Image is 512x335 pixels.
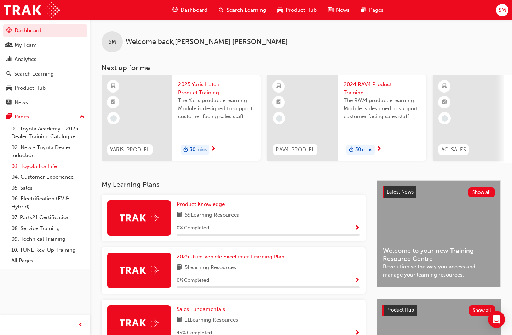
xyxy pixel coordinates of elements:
span: 5 Learning Resources [185,263,236,272]
span: learningRecordVerb_NONE-icon [276,115,282,122]
span: 30 mins [355,146,372,154]
a: 08. Service Training [8,223,87,234]
span: SM [499,6,506,14]
button: SM [496,4,508,16]
a: All Pages [8,255,87,266]
h3: My Learning Plans [102,180,366,189]
img: Trak [4,2,60,18]
span: Show Progress [355,278,360,284]
button: Show Progress [355,224,360,233]
button: DashboardMy TeamAnalyticsSearch LearningProduct HubNews [3,23,87,110]
div: Search Learning [14,70,54,78]
img: Trak [120,317,159,328]
span: search-icon [219,6,224,15]
button: Show Progress [355,276,360,285]
button: Show all [469,305,495,316]
span: pages-icon [6,114,12,120]
span: pages-icon [361,6,366,15]
span: 2025 Yaris Hatch Product Training [178,80,255,96]
span: RAV4-PROD-EL [276,146,315,154]
span: up-icon [80,112,85,122]
span: Show Progress [355,225,360,231]
a: 06. Electrification (EV & Hybrid) [8,193,87,212]
a: Dashboard [3,24,87,37]
a: 10. TUNE Rev-Up Training [8,245,87,256]
span: next-icon [211,146,216,152]
span: duration-icon [349,145,354,155]
span: 0 % Completed [177,277,209,285]
a: pages-iconPages [355,3,389,17]
a: Analytics [3,53,87,66]
span: 0 % Completed [177,224,209,232]
span: SM [109,38,116,46]
span: booktick-icon [111,98,116,107]
span: learningResourceType_ELEARNING-icon [442,82,447,91]
span: next-icon [376,146,381,152]
span: guage-icon [6,28,12,34]
span: ACLSALES [441,146,466,154]
a: guage-iconDashboard [167,3,213,17]
span: people-icon [6,42,12,49]
button: Pages [3,110,87,123]
a: 05. Sales [8,183,87,194]
span: Product Hub [286,6,317,14]
button: Show all [468,187,495,197]
span: Dashboard [180,6,207,14]
div: News [15,99,28,107]
span: Product Knowledge [177,201,225,207]
span: learningResourceType_ELEARNING-icon [276,82,281,91]
a: YARIS-PROD-EL2025 Yaris Hatch Product TrainingThe Yaris product eLearning Module is designed to s... [102,75,261,161]
a: 04. Customer Experience [8,172,87,183]
span: News [336,6,350,14]
span: news-icon [6,100,12,106]
span: book-icon [177,263,182,272]
a: Latest NewsShow allWelcome to your new Training Resource CentreRevolutionise the way you access a... [377,180,501,287]
img: Trak [120,265,159,276]
a: news-iconNews [322,3,355,17]
span: duration-icon [183,145,188,155]
h3: Next up for me [90,64,512,72]
span: Product Hub [386,307,414,313]
a: 01. Toyota Academy - 2025 Dealer Training Catalogue [8,123,87,142]
span: booktick-icon [276,98,281,107]
span: news-icon [328,6,333,15]
span: prev-icon [78,321,83,330]
span: book-icon [177,316,182,325]
div: Pages [15,113,29,121]
img: Trak [120,212,159,223]
a: 02. New - Toyota Dealer Induction [8,142,87,161]
span: booktick-icon [442,98,447,107]
span: learningRecordVerb_NONE-icon [442,115,448,122]
a: search-iconSearch Learning [213,3,272,17]
span: 2024 RAV4 Product Training [344,80,421,96]
div: Product Hub [15,84,46,92]
span: Welcome to your new Training Resource Centre [383,247,495,263]
a: Product Hub [3,82,87,95]
span: 11 Learning Resources [185,316,238,325]
a: 09. Technical Training [8,234,87,245]
a: News [3,96,87,109]
span: car-icon [6,85,12,91]
span: 59 Learning Resources [185,211,239,220]
a: car-iconProduct Hub [272,3,322,17]
a: 07. Parts21 Certification [8,212,87,223]
a: Search Learning [3,67,87,80]
span: 30 mins [190,146,207,154]
span: Sales Fundamentals [177,306,225,312]
span: YARIS-PROD-EL [110,146,150,154]
div: Analytics [15,55,36,63]
a: 2025 Used Vehicle Excellence Learning Plan [177,253,287,261]
span: Welcome back , [PERSON_NAME] [PERSON_NAME] [126,38,288,46]
span: car-icon [277,6,283,15]
a: Product HubShow all [382,305,495,316]
span: 2025 Used Vehicle Excellence Learning Plan [177,253,284,260]
span: learningRecordVerb_NONE-icon [110,115,117,122]
span: Revolutionise the way you access and manage your learning resources. [383,263,495,279]
a: RAV4-PROD-EL2024 RAV4 Product TrainingThe RAV4 product eLearning Module is designed to support cu... [267,75,426,161]
span: Pages [369,6,384,14]
div: Open Intercom Messenger [488,311,505,328]
span: search-icon [6,71,11,77]
a: My Team [3,39,87,52]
